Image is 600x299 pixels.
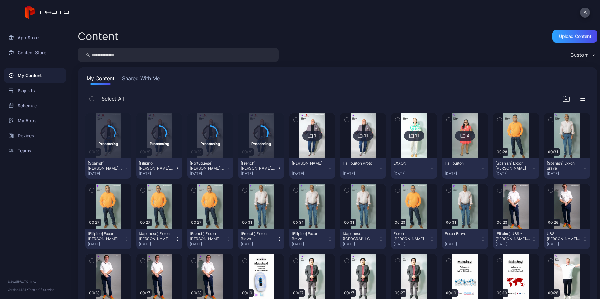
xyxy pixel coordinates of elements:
a: Content Store [4,45,66,60]
div: [Filipino] Exxon Arnab [88,231,122,241]
button: EXXON[DATE] [391,158,437,179]
div: [DATE] [292,242,328,247]
button: [French] Exxon [PERSON_NAME][DATE] [187,229,233,249]
div: Halliburton [445,161,479,166]
div: Upload Content [559,34,591,39]
div: [DATE] [88,242,124,247]
div: [DATE] [394,171,429,176]
a: Devices [4,128,66,143]
div: [DATE] [190,242,226,247]
div: [Spanish] Halliburton - Shane.mp4 [88,161,122,171]
button: UBS [PERSON_NAME] v2.mp4[DATE] [544,229,590,249]
button: My Content [85,75,116,85]
div: [DATE] [496,171,531,176]
div: Shane Proto [292,161,326,166]
div: [DATE] [241,242,276,247]
button: [Spanish] [PERSON_NAME].mp4[DATE] [85,158,131,179]
div: Custom [570,52,589,58]
button: Exxon Brave[DATE] [442,229,488,249]
div: [French] Exxon Arnab [190,231,224,241]
div: Content [78,31,118,42]
button: Upload Content [552,30,597,43]
button: Exxon [PERSON_NAME][DATE] [391,229,437,249]
button: [Japanese] Exxon [PERSON_NAME][DATE] [136,229,182,249]
div: 1 [314,133,316,139]
div: [DATE] [343,242,378,247]
span: Select All [102,95,124,102]
div: Processing [201,140,220,146]
div: [DATE] [445,171,480,176]
div: UBS Ryan v2.mp4 [547,231,581,241]
div: [Filipino] UBS - Ryan.mp4 [496,231,530,241]
div: 4 [467,133,469,139]
div: [Japanese (Japan)]Exxon Brave [343,231,377,241]
button: [Filipino] Exxon [PERSON_NAME][DATE] [85,229,131,249]
div: Halliburton Proto [343,161,377,166]
div: Exxon Arnab [394,231,428,241]
button: [French] [PERSON_NAME].mp4[DATE] [238,158,284,179]
div: [Filipino] Halliburton - Shane.mp4 [139,161,173,171]
div: [DATE] [547,171,582,176]
a: My Content [4,68,66,83]
div: [French] Exxon Brave [241,231,275,241]
div: © 2025 PROTO, Inc. [8,279,62,284]
a: Playlists [4,83,66,98]
div: [Filipino] Exxon Brave [292,231,326,241]
button: Shared With Me [121,75,161,85]
button: [Filipino] Exxon Brave[DATE] [289,229,335,249]
button: [Portuguese] [PERSON_NAME].mp4[DATE] [187,158,233,179]
div: Processing [99,140,118,146]
a: Terms Of Service [28,288,54,291]
a: My Apps [4,113,66,128]
button: [Spanish] Exxon Brave[DATE] [544,158,590,179]
div: 11 [364,133,368,139]
div: [DATE] [139,242,174,247]
button: Halliburton Proto[DATE] [340,158,386,179]
div: EXXON [394,161,428,166]
button: [PERSON_NAME][DATE] [289,158,335,179]
button: [Filipino] UBS - [PERSON_NAME].mp4[DATE] [493,229,539,249]
a: Schedule [4,98,66,113]
a: Teams [4,143,66,158]
div: [Portuguese] Halliburton - Shane.mp4 [190,161,224,171]
div: [Japanese] Exxon Arnab [139,231,173,241]
button: [French] Exxon Brave[DATE] [238,229,284,249]
div: 11 [415,133,420,139]
div: Exxon Brave [445,231,479,236]
div: [DATE] [139,171,174,176]
div: [DATE] [343,171,378,176]
button: [Japanese ([GEOGRAPHIC_DATA])]Exxon Brave[DATE] [340,229,386,249]
div: [DATE] [445,242,480,247]
button: A [580,8,590,18]
button: [Filipino] [PERSON_NAME].mp4[DATE] [136,158,182,179]
div: [Spanish] Exxon Arnab [496,161,530,171]
div: [DATE] [496,242,531,247]
div: Processing [150,140,169,146]
div: [DATE] [547,242,582,247]
a: App Store [4,30,66,45]
div: [Spanish] Exxon Brave [547,161,581,171]
div: [DATE] [190,171,226,176]
button: Halliburton[DATE] [442,158,488,179]
div: Processing [251,140,271,146]
div: [DATE] [241,171,276,176]
div: [DATE] [394,242,429,247]
div: [French] Halliburton - Shane.mp4 [241,161,275,171]
div: [DATE] [292,171,328,176]
div: [DATE] [88,171,124,176]
button: Custom [567,48,597,62]
button: [Spanish] Exxon [PERSON_NAME][DATE] [493,158,539,179]
span: Version 1.13.1 • [8,288,28,291]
